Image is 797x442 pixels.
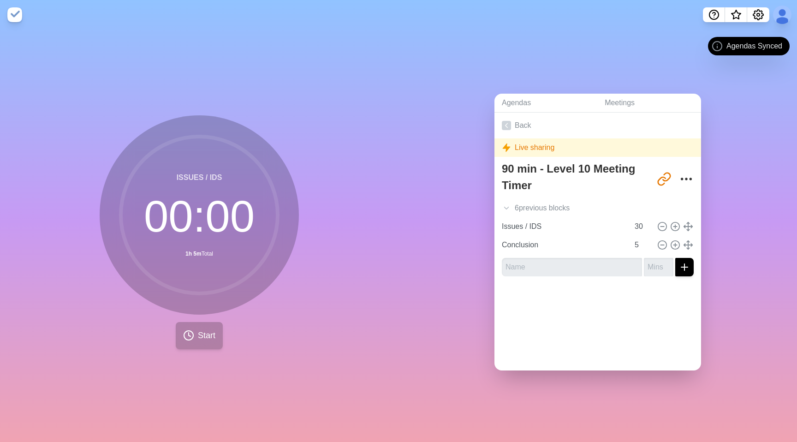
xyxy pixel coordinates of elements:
div: Live sharing [494,138,701,157]
a: Agendas [494,94,597,113]
input: Mins [644,258,673,276]
button: More [677,170,696,188]
input: Name [498,217,629,236]
input: Mins [631,236,653,254]
button: Share link [655,170,673,188]
span: Start [198,329,215,342]
input: Name [502,258,642,276]
img: timeblocks logo [7,7,22,22]
span: s [566,203,570,214]
button: What’s new [725,7,747,22]
button: Settings [747,7,769,22]
button: Help [703,7,725,22]
button: Start [176,322,223,349]
div: 6 previous block [494,199,701,217]
input: Mins [631,217,653,236]
a: Back [494,113,701,138]
span: Agendas Synced [726,41,782,52]
input: Name [498,236,629,254]
a: Meetings [597,94,701,113]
